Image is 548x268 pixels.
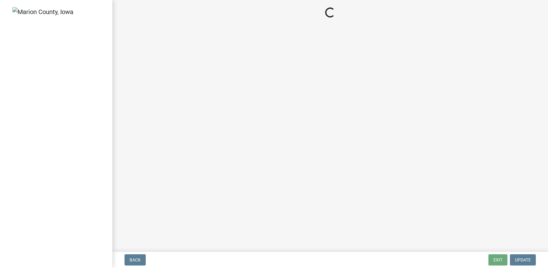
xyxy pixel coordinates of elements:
[515,257,531,262] span: Update
[510,254,536,266] button: Update
[12,7,73,17] img: Marion County, Iowa
[125,254,146,266] button: Back
[130,257,141,262] span: Back
[488,254,507,266] button: Exit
